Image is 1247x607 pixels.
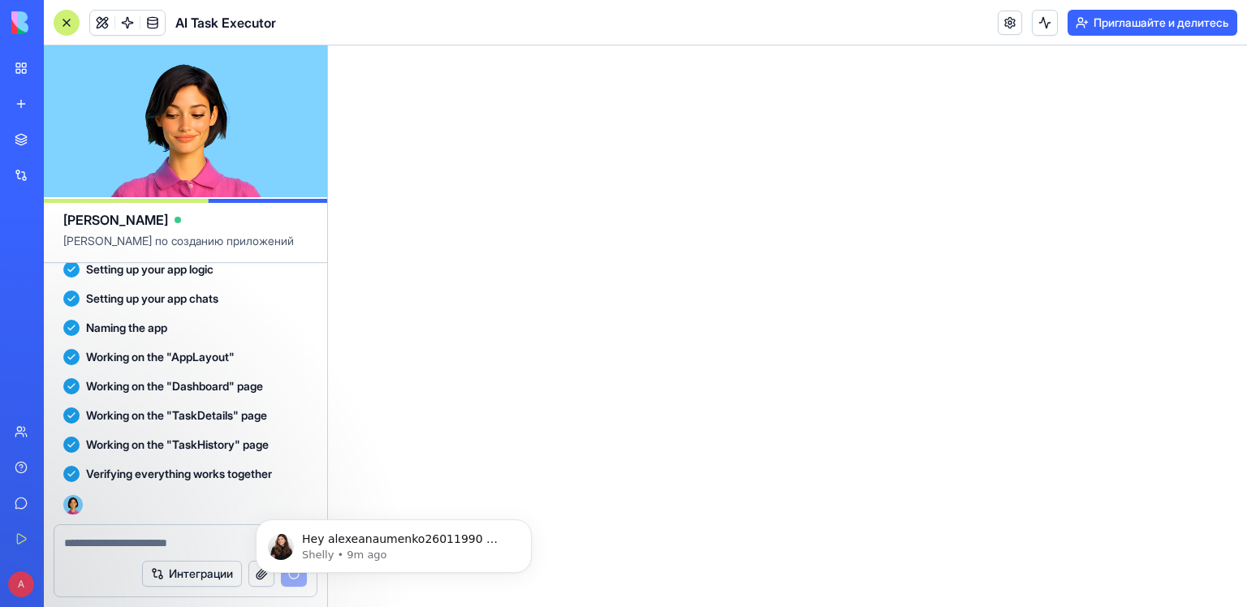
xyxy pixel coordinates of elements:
ya-tr-span: Приглашайте и делитесь [1094,15,1229,31]
ya-tr-span: Интеграции [169,566,233,582]
img: Ella_00000_wcx2te.png [63,495,83,514]
span: AI Task Executor [175,13,276,32]
span: Working on the "TaskDetails" page [86,407,267,424]
span: Working on the "Dashboard" page [86,378,263,394]
span: Naming the app [86,320,167,336]
ya-tr-span: [PERSON_NAME] по созданию приложений [63,234,294,248]
ya-tr-span: [PERSON_NAME] [63,212,168,228]
span: Verifying everything works together [86,466,272,482]
button: Интеграции [142,561,242,587]
span: Working on the "TaskHistory" page [86,437,269,453]
img: логотип [11,11,112,34]
span: Setting up your app logic [86,261,214,278]
ya-tr-span: A [18,578,24,591]
span: Working on the "AppLayout" [86,349,235,365]
span: Setting up your app chats [86,291,218,307]
button: Приглашайте и делитесь [1068,10,1237,36]
iframe: Сообщение с уведомлением по внутренней связи [231,485,556,599]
